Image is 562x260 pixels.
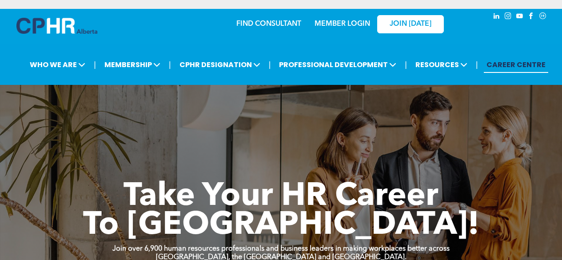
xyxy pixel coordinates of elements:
li: | [476,56,478,74]
a: Social network [538,11,548,23]
a: MEMBER LOGIN [315,20,370,28]
a: JOIN [DATE] [377,15,444,33]
li: | [405,56,407,74]
li: | [169,56,171,74]
a: facebook [526,11,536,23]
span: MEMBERSHIP [102,56,163,73]
a: instagram [503,11,513,23]
span: Take Your HR Career [124,181,438,213]
span: PROFESSIONAL DEVELOPMENT [276,56,399,73]
span: RESOURCES [413,56,470,73]
a: linkedin [492,11,502,23]
span: CPHR DESIGNATION [177,56,263,73]
img: A blue and white logo for cp alberta [16,18,97,34]
a: CAREER CENTRE [484,56,548,73]
span: JOIN [DATE] [390,20,431,28]
li: | [269,56,271,74]
a: FIND CONSULTANT [236,20,301,28]
strong: Join over 6,900 human resources professionals and business leaders in making workplaces better ac... [112,245,450,252]
span: WHO WE ARE [27,56,88,73]
li: | [94,56,96,74]
span: To [GEOGRAPHIC_DATA]! [83,210,479,242]
a: youtube [515,11,525,23]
